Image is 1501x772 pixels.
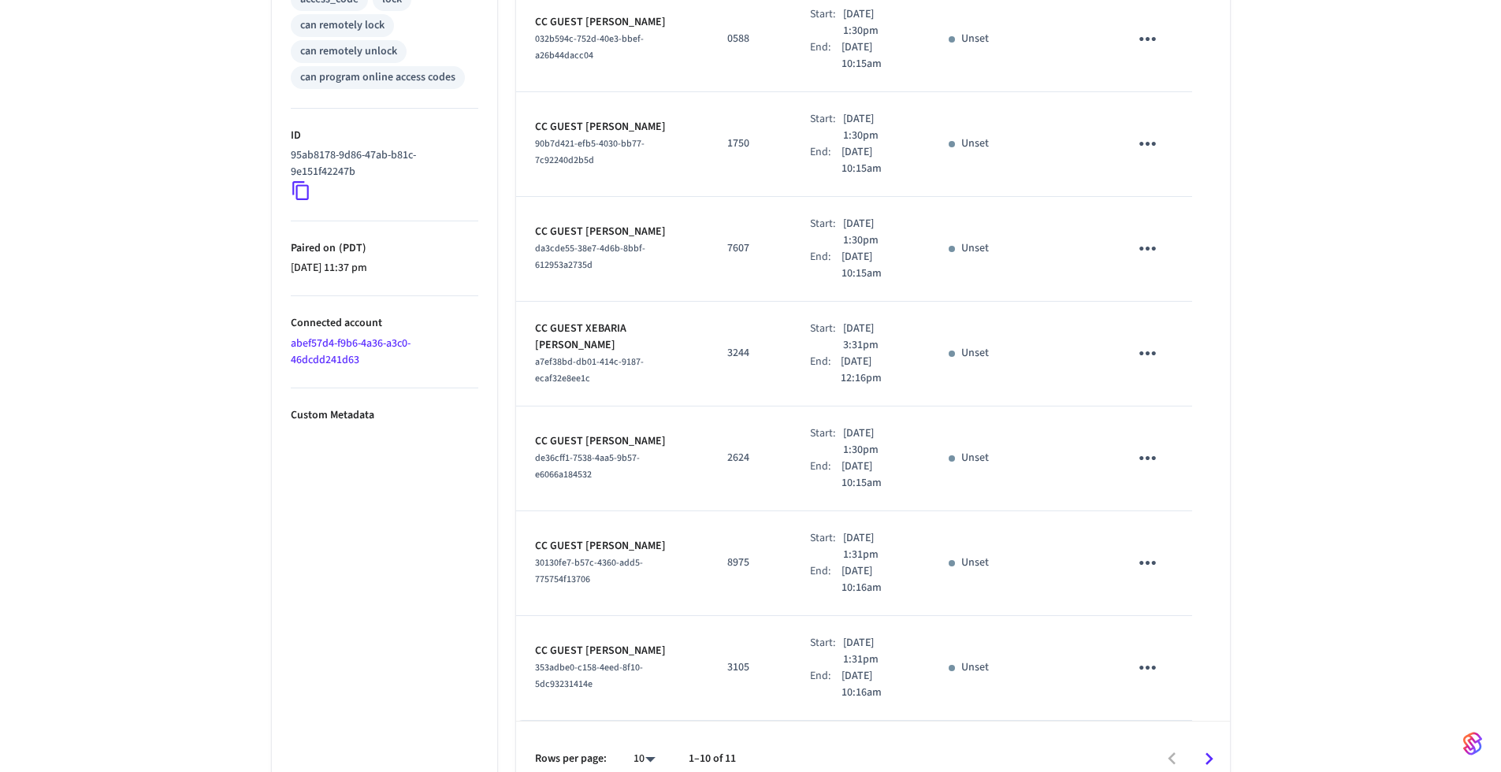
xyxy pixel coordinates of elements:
[843,111,912,144] p: [DATE] 1:30pm
[961,659,989,676] p: Unset
[810,111,843,144] div: Start:
[810,216,843,249] div: Start:
[810,321,843,354] div: Start:
[810,668,842,701] div: End:
[727,555,772,571] p: 8975
[841,354,911,387] p: [DATE] 12:16pm
[535,751,607,767] p: Rows per page:
[535,119,689,135] p: CC GUEST [PERSON_NAME]
[300,43,397,60] div: can remotely unlock
[291,315,478,332] p: Connected account
[727,31,772,47] p: 0588
[535,32,644,62] span: 032b594c-752d-40e3-bbef-a26b44dacc04
[961,345,989,362] p: Unset
[535,242,645,272] span: da3cde55-38e7-4d6b-8bbf-612953a2735d
[727,240,772,257] p: 7607
[535,14,689,31] p: CC GUEST [PERSON_NAME]
[843,635,912,668] p: [DATE] 1:31pm
[291,407,478,424] p: Custom Metadata
[727,450,772,466] p: 2624
[1463,731,1482,756] img: SeamLogoGradient.69752ec5.svg
[810,354,842,387] div: End:
[727,345,772,362] p: 3244
[291,260,478,277] p: [DATE] 11:37 pm
[291,336,411,368] a: abef57d4-f9b6-4a36-a3c0-46dcdd241d63
[291,240,478,257] p: Paired on
[842,249,911,282] p: [DATE] 10:15am
[535,137,645,167] span: 90b7d421-efb5-4030-bb77-7c92240d2b5d
[535,433,689,450] p: CC GUEST [PERSON_NAME]
[300,69,455,86] div: can program online access codes
[843,6,912,39] p: [DATE] 1:30pm
[727,659,772,676] p: 3105
[535,661,643,691] span: 353adbe0-c158-4eed-8f10-5dc93231414e
[336,240,366,256] span: ( PDT )
[843,216,912,249] p: [DATE] 1:30pm
[961,31,989,47] p: Unset
[291,128,478,144] p: ID
[961,450,989,466] p: Unset
[810,249,842,282] div: End:
[843,425,912,458] p: [DATE] 1:30pm
[843,530,912,563] p: [DATE] 1:31pm
[810,530,843,563] div: Start:
[689,751,736,767] p: 1–10 of 11
[535,643,689,659] p: CC GUEST [PERSON_NAME]
[535,538,689,555] p: CC GUEST [PERSON_NAME]
[842,458,911,492] p: [DATE] 10:15am
[842,563,911,596] p: [DATE] 10:16am
[300,17,385,34] div: can remotely lock
[961,555,989,571] p: Unset
[535,321,689,354] p: CC GUEST XEBARIA [PERSON_NAME]
[626,748,663,770] div: 10
[810,458,842,492] div: End:
[810,144,842,177] div: End:
[842,39,911,72] p: [DATE] 10:15am
[535,556,643,586] span: 30130fe7-b57c-4360-add5-775754f13706
[727,135,772,152] p: 1750
[810,425,843,458] div: Start:
[961,135,989,152] p: Unset
[810,39,842,72] div: End:
[961,240,989,257] p: Unset
[291,147,472,180] p: 95ab8178-9d86-47ab-b81c-9e151f42247b
[842,668,911,701] p: [DATE] 10:16am
[535,355,644,385] span: a7ef38bd-db01-414c-9187-ecaf32e8ee1c
[842,144,911,177] p: [DATE] 10:15am
[535,224,689,240] p: CC GUEST [PERSON_NAME]
[535,451,640,481] span: de36cff1-7538-4aa5-9b57-e6066a184532
[843,321,912,354] p: [DATE] 3:31pm
[810,563,842,596] div: End:
[810,635,843,668] div: Start:
[810,6,843,39] div: Start:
